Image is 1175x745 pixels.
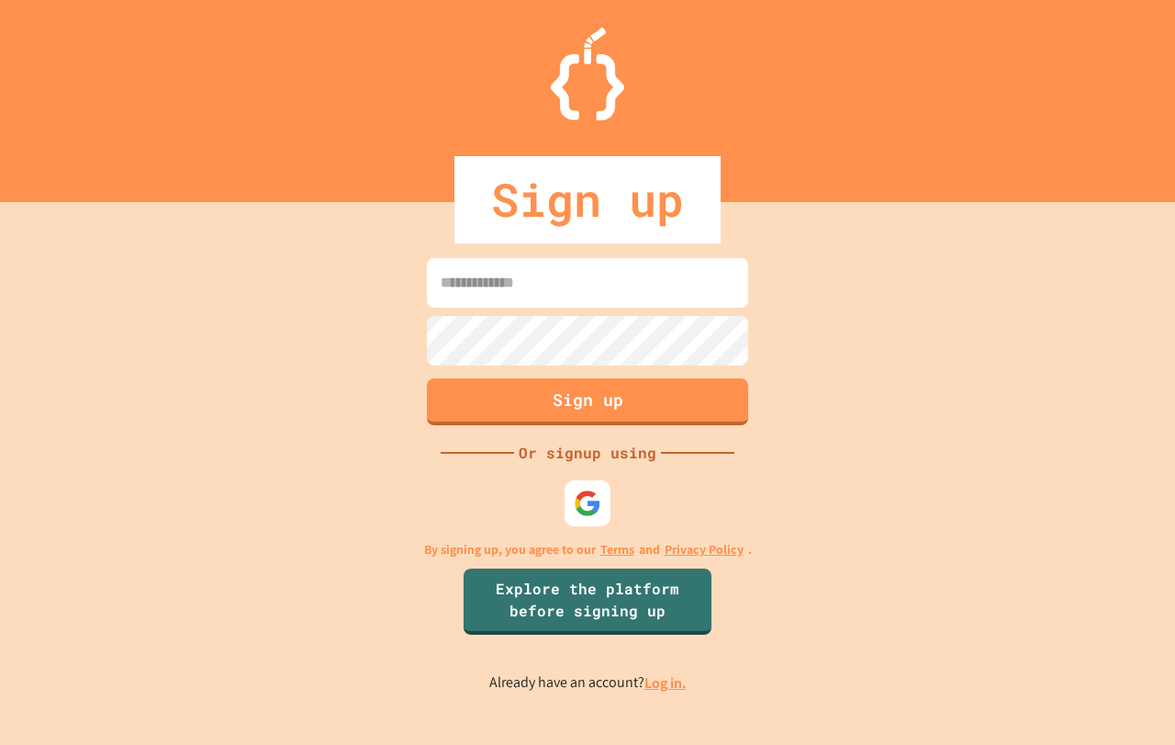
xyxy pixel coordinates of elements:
img: google-icon.svg [574,490,601,517]
p: By signing up, you agree to our and . [424,540,752,559]
a: Log in. [644,673,687,693]
button: Sign up [427,378,748,425]
p: Already have an account? [489,672,687,694]
a: Privacy Policy [665,540,744,559]
div: Sign up [454,156,721,243]
a: Terms [600,540,634,559]
div: Or signup using [514,442,661,464]
a: Explore the platform before signing up [464,569,711,635]
img: Logo.svg [551,28,624,120]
